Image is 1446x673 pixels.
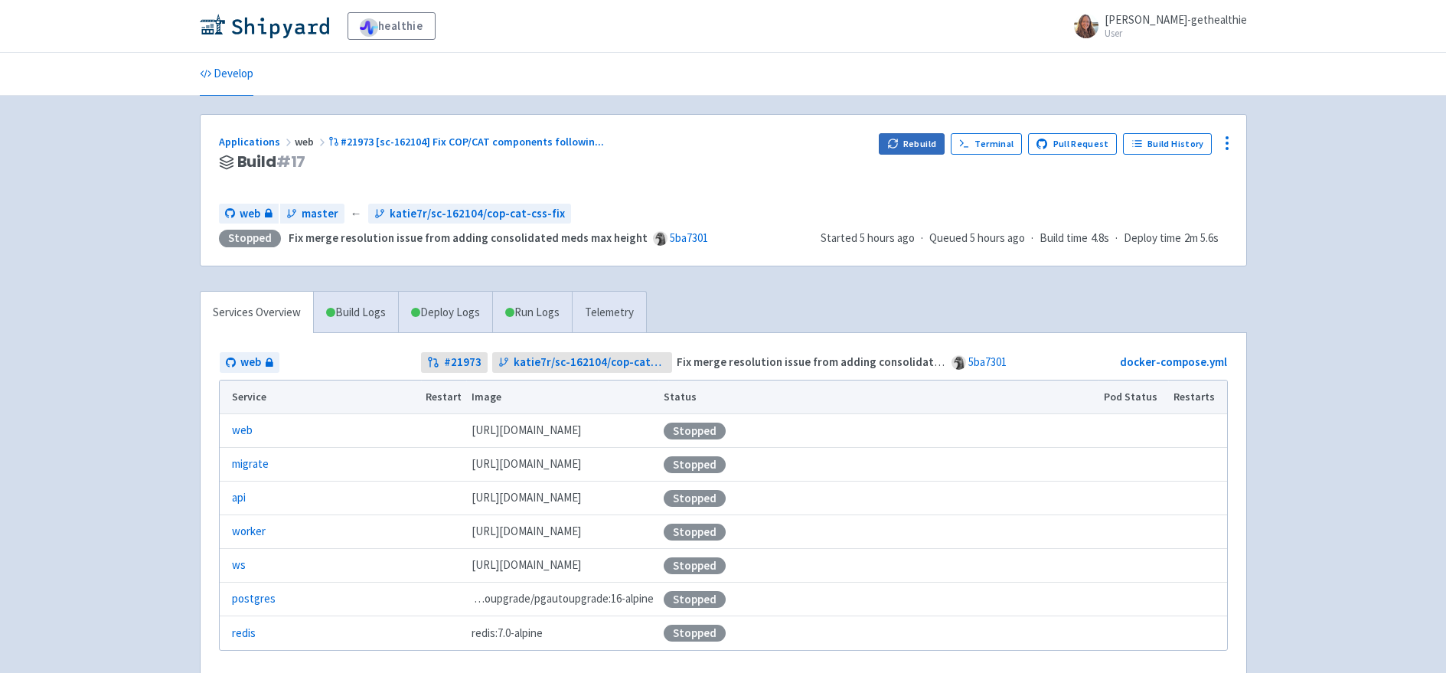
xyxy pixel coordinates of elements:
[472,523,581,541] span: [DOMAIN_NAME][URL]
[421,381,467,414] th: Restart
[276,151,306,172] span: # 17
[472,489,581,507] span: [DOMAIN_NAME][URL]
[664,591,726,608] div: Stopped
[1168,381,1226,414] th: Restarts
[289,230,648,245] strong: Fix merge resolution issue from adding consolidated meds max height
[398,292,492,334] a: Deploy Logs
[1098,381,1168,414] th: Pod Status
[572,292,646,334] a: Telemetry
[1091,230,1109,247] span: 4.8s
[1120,354,1227,369] a: docker-compose.yml
[421,352,488,373] a: #21973
[232,489,246,507] a: api
[970,230,1025,245] time: 5 hours ago
[280,204,344,224] a: master
[821,230,915,245] span: Started
[472,590,654,608] span: pgautoupgrade/pgautoupgrade:16-alpine
[232,456,269,473] a: migrate
[220,381,421,414] th: Service
[879,133,945,155] button: Rebuild
[472,456,581,473] span: [DOMAIN_NAME][URL]
[664,456,726,473] div: Stopped
[232,523,266,541] a: worker
[1124,230,1181,247] span: Deploy time
[664,423,726,439] div: Stopped
[951,133,1022,155] a: Terminal
[664,557,726,574] div: Stopped
[368,204,571,224] a: katie7r/sc-162104/cop-cat-css-fix
[201,292,313,334] a: Services Overview
[219,135,295,149] a: Applications
[968,354,1007,369] a: 5ba7301
[314,292,398,334] a: Build Logs
[664,625,726,642] div: Stopped
[677,354,1036,369] strong: Fix merge resolution issue from adding consolidated meds max height
[240,205,260,223] span: web
[200,53,253,96] a: Develop
[658,381,1098,414] th: Status
[444,354,481,371] strong: # 21973
[492,352,672,373] a: katie7r/sc-162104/cop-cat-css-fix
[240,354,261,371] span: web
[232,557,246,574] a: ws
[1123,133,1212,155] a: Build History
[472,625,543,642] span: redis:7.0-alpine
[200,14,329,38] img: Shipyard logo
[237,153,306,171] span: Build
[1105,12,1247,27] span: [PERSON_NAME]-gethealthie
[219,230,281,247] div: Stopped
[341,135,604,149] span: #21973 [sc-162104] Fix COP/CAT components followin ...
[670,230,708,245] a: 5ba7301
[472,557,581,574] span: [DOMAIN_NAME][URL]
[929,230,1025,245] span: Queued
[472,422,581,439] span: [DOMAIN_NAME][URL]
[514,354,666,371] span: katie7r/sc-162104/cop-cat-css-fix
[232,625,256,642] a: redis
[1065,14,1247,38] a: [PERSON_NAME]-gethealthie User
[328,135,607,149] a: #21973 [sc-162104] Fix COP/CAT components followin...
[295,135,328,149] span: web
[821,230,1228,247] div: · · ·
[232,590,276,608] a: postgres
[232,422,253,439] a: web
[220,352,279,373] a: web
[492,292,572,334] a: Run Logs
[1105,28,1247,38] small: User
[664,524,726,541] div: Stopped
[390,205,565,223] span: katie7r/sc-162104/cop-cat-css-fix
[664,490,726,507] div: Stopped
[351,205,362,223] span: ←
[860,230,915,245] time: 5 hours ago
[1028,133,1118,155] a: Pull Request
[302,205,338,223] span: master
[1184,230,1219,247] span: 2m 5.6s
[348,12,436,40] a: healthie
[219,204,279,224] a: web
[1040,230,1088,247] span: Build time
[466,381,658,414] th: Image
